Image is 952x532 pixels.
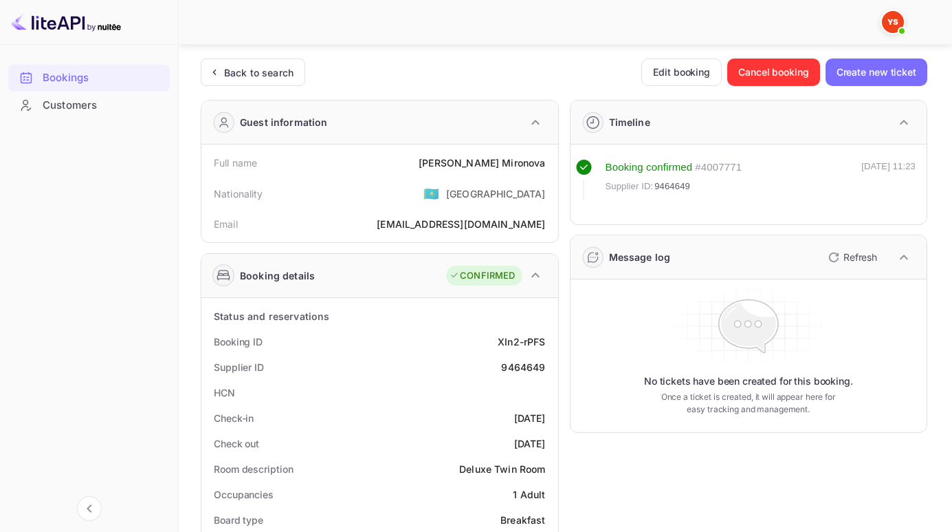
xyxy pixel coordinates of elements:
div: Message log [609,250,671,264]
img: Yandex Support [882,11,904,33]
button: Cancel booking [727,58,820,86]
button: Edit booking [641,58,722,86]
div: Guest information [240,115,328,129]
img: LiteAPI logo [11,11,121,33]
div: Booking confirmed [606,160,693,175]
div: Booking ID [214,334,263,349]
div: Deluxe Twin Room [459,462,545,476]
div: [GEOGRAPHIC_DATA] [446,187,546,201]
div: # 4007771 [695,160,742,175]
p: Once a ticket is created, it will appear here for easy tracking and management. [654,391,843,416]
div: Bookings [43,70,163,86]
div: [DATE] [514,411,546,425]
button: Collapse navigation [77,496,102,521]
p: Refresh [843,250,877,264]
div: Timeline [609,115,650,129]
div: Email [214,217,238,231]
div: HCN [214,385,235,400]
div: [DATE] [514,436,546,451]
div: Customers [8,92,170,119]
div: [DATE] 11:23 [861,160,916,200]
button: Create new ticket [826,58,927,86]
div: Supplier ID [214,360,264,374]
div: 1 Adult [513,487,545,502]
div: Full name [214,156,257,170]
span: 9464649 [654,180,690,193]
div: Status and reservations [214,309,329,323]
div: Nationality [214,187,263,201]
div: Check-in [214,411,254,425]
div: Breakfast [500,513,545,527]
span: Supplier ID: [606,180,654,193]
div: [EMAIL_ADDRESS][DOMAIN_NAME] [377,217,545,231]
p: No tickets have been created for this booking. [644,374,853,388]
div: Customers [43,98,163,114]
div: Board type [214,513,263,527]
div: 9464649 [501,360,545,374]
div: XIn2-rPFS [498,334,545,349]
div: Occupancies [214,487,274,502]
a: Customers [8,92,170,118]
a: Bookings [8,65,170,90]
div: Back to search [224,65,294,80]
button: Refresh [820,246,883,268]
div: CONFIRMED [450,269,515,283]
div: Check out [214,436,259,451]
div: Bookings [8,65,170,92]
div: [PERSON_NAME] Mironova [419,156,545,170]
div: Room description [214,462,293,476]
div: Booking details [240,268,315,283]
span: United States [423,181,439,206]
